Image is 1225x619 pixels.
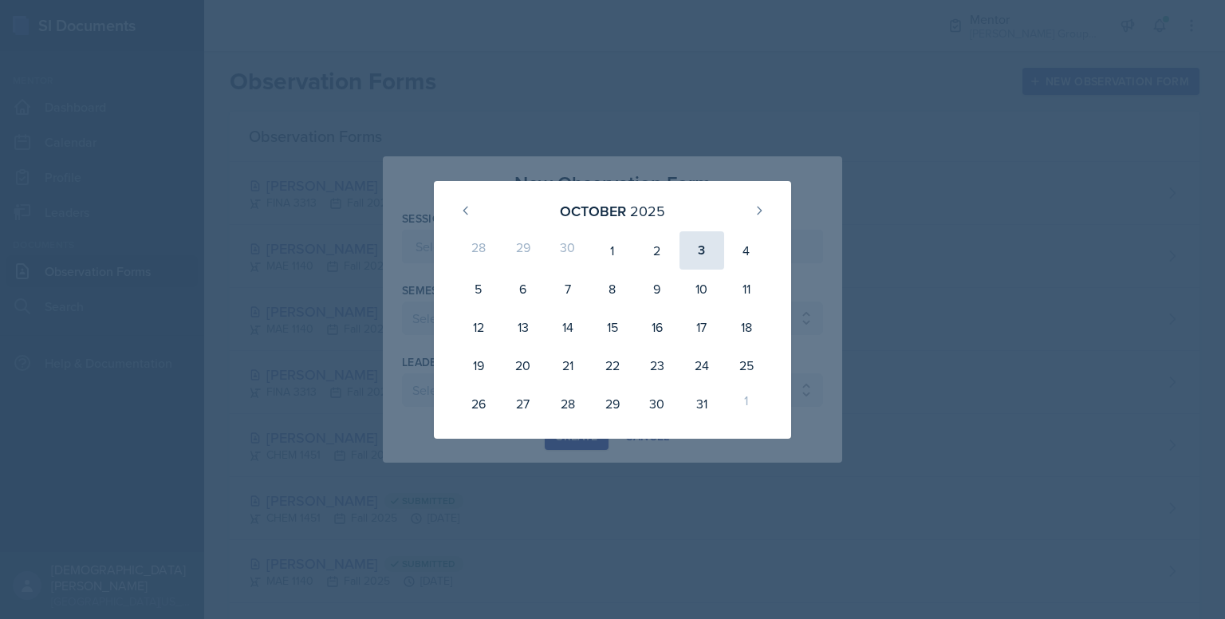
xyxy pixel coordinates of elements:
div: 4 [724,231,769,270]
div: 1 [724,384,769,423]
div: 17 [679,308,724,346]
div: 16 [635,308,679,346]
div: 27 [501,384,546,423]
div: 1 [590,231,635,270]
div: 5 [456,270,501,308]
div: 8 [590,270,635,308]
div: 15 [590,308,635,346]
div: 29 [501,231,546,270]
div: 13 [501,308,546,346]
div: 22 [590,346,635,384]
div: 19 [456,346,501,384]
div: 2025 [630,200,665,222]
div: 18 [724,308,769,346]
div: 29 [590,384,635,423]
div: 28 [456,231,501,270]
div: 10 [679,270,724,308]
div: 25 [724,346,769,384]
div: 9 [635,270,679,308]
div: 11 [724,270,769,308]
div: 21 [546,346,590,384]
div: 26 [456,384,501,423]
div: 2 [635,231,679,270]
div: 30 [635,384,679,423]
div: 28 [546,384,590,423]
div: October [560,200,626,222]
div: 23 [635,346,679,384]
div: 31 [679,384,724,423]
div: 6 [501,270,546,308]
div: 7 [546,270,590,308]
div: 24 [679,346,724,384]
div: 14 [546,308,590,346]
div: 30 [546,231,590,270]
div: 20 [501,346,546,384]
div: 3 [679,231,724,270]
div: 12 [456,308,501,346]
